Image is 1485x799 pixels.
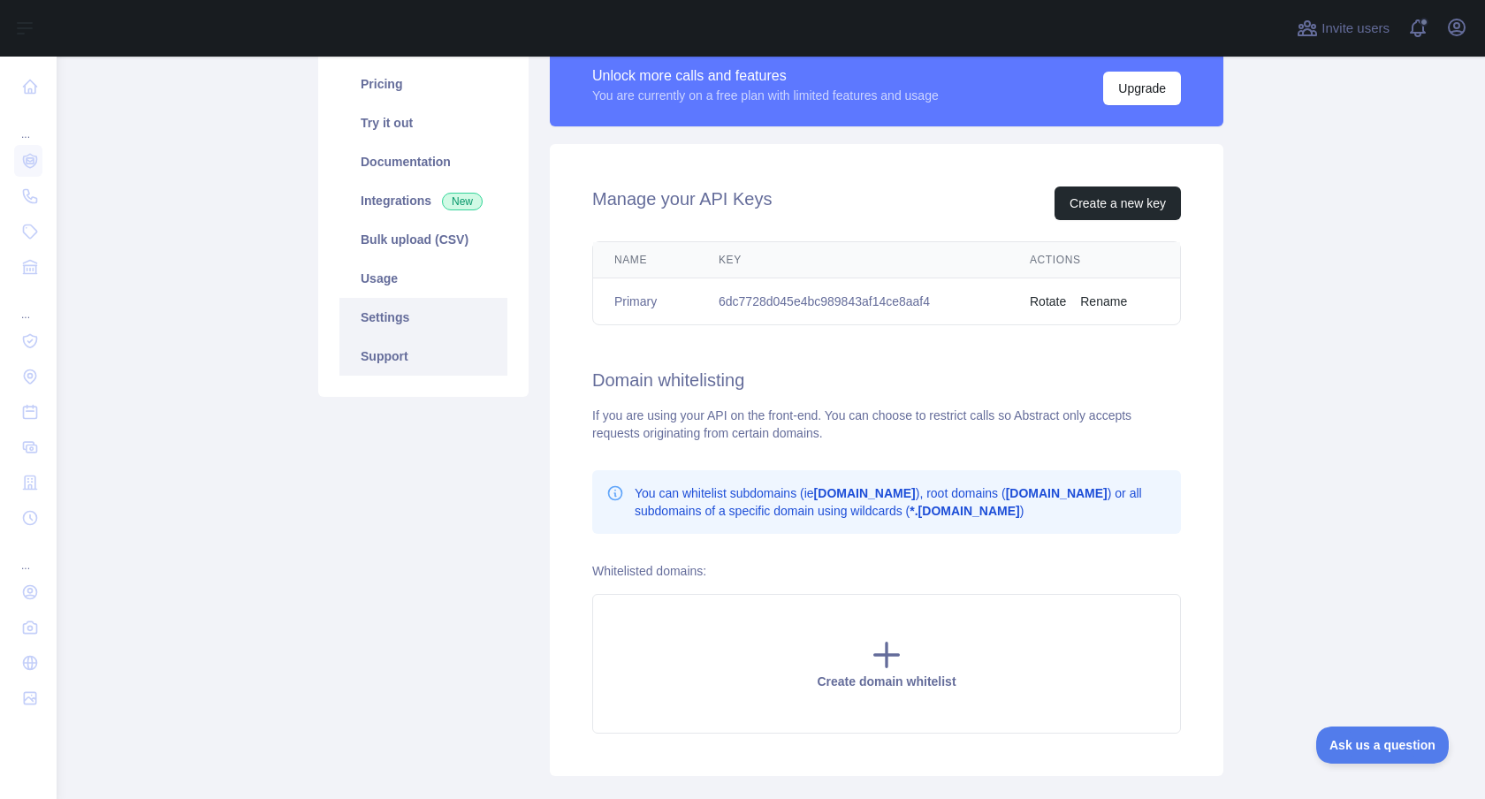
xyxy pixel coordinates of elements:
h2: Domain whitelisting [592,368,1181,392]
a: Documentation [339,142,507,181]
div: Unlock more calls and features [592,65,939,87]
td: Primary [593,278,697,325]
button: Rotate [1030,293,1066,310]
th: Name [593,242,697,278]
td: 6dc7728d045e4bc989843af14ce8aaf4 [697,278,1009,325]
div: ... [14,537,42,573]
a: Settings [339,298,507,337]
span: New [442,193,483,210]
th: Actions [1009,242,1180,278]
a: Bulk upload (CSV) [339,220,507,259]
b: [DOMAIN_NAME] [1006,486,1108,500]
div: You are currently on a free plan with limited features and usage [592,87,939,104]
button: Invite users [1293,14,1393,42]
div: ... [14,106,42,141]
b: *.[DOMAIN_NAME] [910,504,1019,518]
button: Create a new key [1055,186,1181,220]
button: Upgrade [1103,72,1181,105]
button: Rename [1080,293,1127,310]
a: Try it out [339,103,507,142]
b: [DOMAIN_NAME] [814,486,916,500]
a: Usage [339,259,507,298]
div: ... [14,286,42,322]
p: You can whitelist subdomains (ie ), root domains ( ) or all subdomains of a specific domain using... [635,484,1167,520]
span: Invite users [1321,19,1390,39]
iframe: Toggle Customer Support [1316,727,1450,764]
span: Create domain whitelist [817,674,956,689]
a: Integrations New [339,181,507,220]
th: Key [697,242,1009,278]
a: Pricing [339,65,507,103]
label: Whitelisted domains: [592,564,706,578]
a: Support [339,337,507,376]
h2: Manage your API Keys [592,186,772,220]
div: If you are using your API on the front-end. You can choose to restrict calls so Abstract only acc... [592,407,1181,442]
